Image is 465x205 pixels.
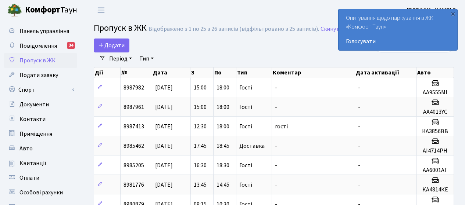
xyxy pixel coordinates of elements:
span: Гості [239,162,252,168]
h5: AA4013YC [420,109,451,116]
span: Пропуск в ЖК [94,22,147,34]
span: [DATE] [155,181,173,189]
a: Документи [4,97,77,112]
span: Авто [19,144,33,153]
span: 18:00 [217,122,229,131]
span: [DATE] [155,122,173,131]
span: 17:45 [194,142,207,150]
span: 18:00 [217,84,229,92]
span: Квитанції [19,159,46,167]
th: Дії [94,67,121,78]
span: - [358,161,360,169]
span: Особові рахунки [19,188,63,197]
span: 15:00 [194,103,207,111]
span: [DATE] [155,142,173,150]
span: 8987961 [124,103,144,111]
button: Переключити навігацію [92,4,110,16]
a: Період [106,52,135,65]
span: Гості [239,85,252,91]
span: Повідомлення [19,42,57,50]
a: Особові рахунки [4,185,77,200]
a: Подати заявку [4,68,77,83]
a: Авто [4,141,77,156]
span: 18:00 [217,103,229,111]
a: Квитанції [4,156,77,171]
b: [PERSON_NAME] Г. [407,6,456,14]
a: Тип [136,52,157,65]
h5: АА9555МІ [420,89,451,96]
h5: КА3856ВВ [420,128,451,135]
h5: АА6001АТ [420,167,451,174]
div: Опитування щодо паркування в ЖК «Комфорт Таун» [339,9,457,50]
th: № [121,67,152,78]
a: Скинути [321,26,343,33]
span: Доставка [239,143,265,149]
span: 16:30 [194,161,207,169]
span: Додати [99,41,125,50]
span: - [358,122,360,131]
span: Контакти [19,115,46,123]
span: - [358,142,360,150]
span: - [275,181,277,189]
b: Комфорт [25,4,60,16]
span: Оплати [19,174,39,182]
span: 8981776 [124,181,144,189]
span: Гості [239,124,252,129]
a: Пропуск в ЖК [4,53,77,68]
a: Спорт [4,83,77,97]
span: 8987982 [124,84,144,92]
span: Таун [25,4,77,17]
span: [DATE] [155,161,173,169]
span: 18:45 [217,142,229,150]
h5: КА4814КЕ [420,186,451,193]
span: Пропуск в ЖК [19,56,56,65]
span: - [275,84,277,92]
span: Панель управління [19,27,69,35]
a: Панель управління [4,24,77,39]
div: Відображено з 1 по 25 з 26 записів (відфільтровано з 25 записів). [149,26,319,33]
span: - [358,84,360,92]
a: Додати [94,39,129,52]
span: 15:00 [194,84,207,92]
th: Коментар [272,67,355,78]
span: Документи [19,100,49,109]
span: [DATE] [155,84,173,92]
span: [DATE] [155,103,173,111]
span: 13:45 [194,181,207,189]
img: logo.png [7,3,22,18]
th: Авто [416,67,454,78]
a: Контакти [4,112,77,127]
span: 12:30 [194,122,207,131]
span: Гості [239,104,252,110]
a: Оплати [4,171,77,185]
a: Повідомлення34 [4,39,77,53]
div: 34 [67,42,75,49]
h5: АІ4714РН [420,147,451,154]
span: 14:45 [217,181,229,189]
span: 18:30 [217,161,229,169]
th: З [190,67,213,78]
th: Тип [236,67,272,78]
span: - [358,181,360,189]
span: гості [275,122,288,131]
span: 8987413 [124,122,144,131]
span: Приміщення [19,130,52,138]
th: По [214,67,236,78]
span: - [275,161,277,169]
div: × [449,10,457,17]
span: Гості [239,182,252,188]
span: 8985205 [124,161,144,169]
span: 8985462 [124,142,144,150]
a: Приміщення [4,127,77,141]
th: Дата [152,67,191,78]
span: Подати заявку [19,71,58,79]
a: Голосувати [346,37,450,46]
span: - [275,142,277,150]
a: [PERSON_NAME] Г. [407,6,456,15]
span: - [275,103,277,111]
span: - [358,103,360,111]
th: Дата активації [355,67,417,78]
